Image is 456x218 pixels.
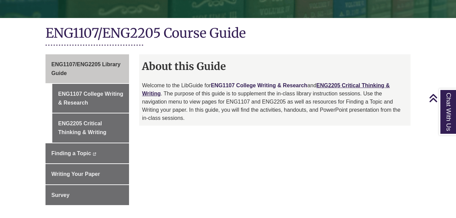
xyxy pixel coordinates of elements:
[45,185,129,205] a: Survey
[93,152,96,156] i: This link opens in a new window
[51,150,91,156] span: Finding a Topic
[51,61,121,76] span: ENG1107/ENG2205 Library Guide
[51,171,100,177] span: Writing Your Paper
[211,83,307,88] a: ENG1107 College Writing & Research
[139,58,410,75] h2: About this Guide
[45,54,129,205] div: Guide Page Menu
[45,143,129,164] a: Finding a Topic
[45,25,410,43] h1: ENG1107/ENG2205 Course Guide
[51,192,69,198] span: Survey
[52,84,129,113] a: ENG1107 College Writing & Research
[142,83,390,96] a: ENG2205 Critical Thinking & Writing
[52,113,129,142] a: ENG2205 Critical Thinking & Writing
[45,164,129,184] a: Writing Your Paper
[45,54,129,83] a: ENG1107/ENG2205 Library Guide
[142,81,407,122] p: Welcome to the LibGuide for and . The purpose of this guide is to supplement the in-class library...
[429,93,454,103] a: Back to Top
